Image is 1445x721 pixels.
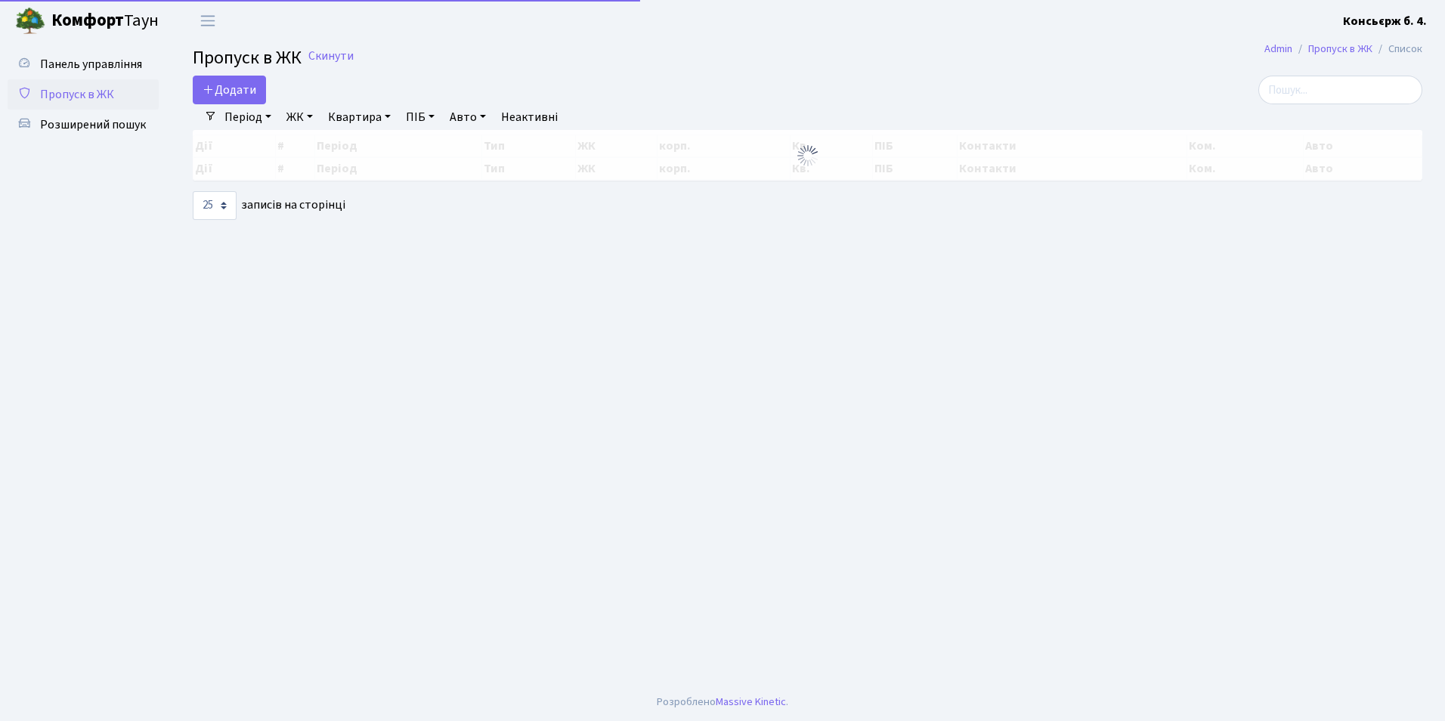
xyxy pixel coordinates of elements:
[1264,41,1292,57] a: Admin
[189,8,227,33] button: Переключити навігацію
[51,8,159,34] span: Таун
[1242,33,1445,65] nav: breadcrumb
[218,104,277,130] a: Період
[193,76,266,104] a: Додати
[193,191,345,220] label: записів на сторінці
[495,104,564,130] a: Неактивні
[193,191,237,220] select: записів на сторінці
[322,104,397,130] a: Квартира
[400,104,441,130] a: ПІБ
[8,79,159,110] a: Пропуск в ЖК
[51,8,124,32] b: Комфорт
[1343,13,1427,29] b: Консьєрж б. 4.
[280,104,319,130] a: ЖК
[1258,76,1422,104] input: Пошук...
[308,49,354,63] a: Скинути
[657,694,788,710] div: Розроблено .
[40,86,114,103] span: Пропуск в ЖК
[8,110,159,140] a: Розширений пошук
[1372,41,1422,57] li: Список
[796,144,820,168] img: Обробка...
[444,104,492,130] a: Авто
[8,49,159,79] a: Панель управління
[716,694,786,710] a: Massive Kinetic
[15,6,45,36] img: logo.png
[40,56,142,73] span: Панель управління
[1343,12,1427,30] a: Консьєрж б. 4.
[193,45,302,71] span: Пропуск в ЖК
[1308,41,1372,57] a: Пропуск в ЖК
[203,82,256,98] span: Додати
[40,116,146,133] span: Розширений пошук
